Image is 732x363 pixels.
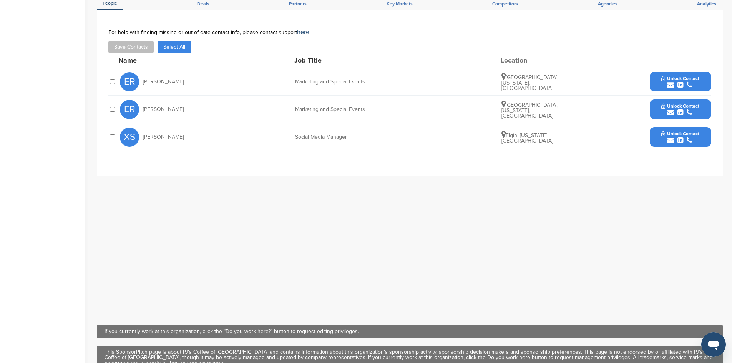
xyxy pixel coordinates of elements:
span: Key Markets [387,2,413,6]
button: Save Contacts [108,41,154,53]
span: Analytics [697,2,716,6]
span: People [103,1,117,5]
div: Job Title [294,57,410,64]
span: [PERSON_NAME] [143,134,184,140]
span: Elgin, [US_STATE], [GEOGRAPHIC_DATA] [501,132,553,144]
a: here [297,28,309,36]
span: ER [120,100,139,119]
div: Social Media Manager [295,134,410,140]
iframe: Button to launch messaging window [701,332,726,357]
span: Unlock Contact [661,131,699,136]
span: [PERSON_NAME] [143,107,184,112]
div: Location [501,57,558,64]
span: [GEOGRAPHIC_DATA], [US_STATE], [GEOGRAPHIC_DATA] [501,102,558,119]
span: Agencies [598,2,617,6]
div: Marketing and Special Events [295,79,410,85]
button: Unlock Contact [652,70,709,93]
button: Unlock Contact [652,126,709,149]
span: [PERSON_NAME] [143,79,184,85]
span: Unlock Contact [661,103,699,109]
div: Marketing and Special Events [295,107,410,112]
span: ER [120,72,139,91]
button: Select All [158,41,191,53]
div: If you currently work at this organization, click the “Do you work here?” button to request editi... [105,329,715,334]
span: Competitors [492,2,518,6]
span: XS [120,128,139,147]
span: Partners [289,2,307,6]
div: Name [118,57,203,64]
span: Deals [197,2,209,6]
span: Unlock Contact [661,76,699,81]
div: For help with finding missing or out-of-date contact info, please contact support . [108,29,711,35]
span: [GEOGRAPHIC_DATA], [US_STATE], [GEOGRAPHIC_DATA] [501,74,558,91]
button: Unlock Contact [652,98,709,121]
